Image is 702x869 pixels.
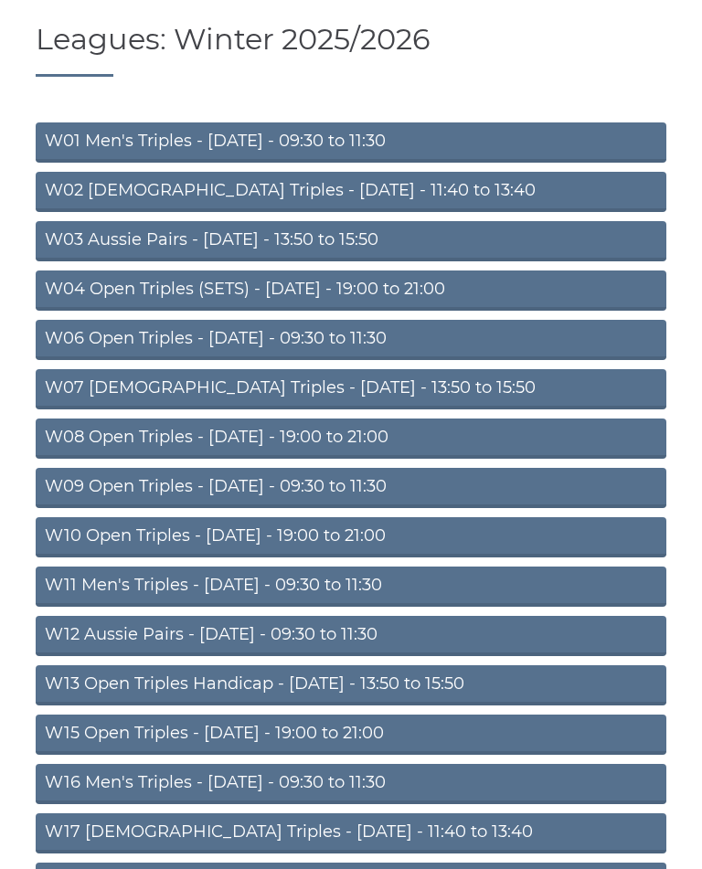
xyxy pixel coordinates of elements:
[36,370,666,410] a: W07 [DEMOGRAPHIC_DATA] Triples - [DATE] - 13:50 to 15:50
[36,271,666,312] a: W04 Open Triples (SETS) - [DATE] - 19:00 to 21:00
[36,715,666,756] a: W15 Open Triples - [DATE] - 19:00 to 21:00
[36,321,666,361] a: W06 Open Triples - [DATE] - 09:30 to 11:30
[36,222,666,262] a: W03 Aussie Pairs - [DATE] - 13:50 to 15:50
[36,518,666,558] a: W10 Open Triples - [DATE] - 19:00 to 21:00
[36,765,666,805] a: W16 Men's Triples - [DATE] - 09:30 to 11:30
[36,173,666,213] a: W02 [DEMOGRAPHIC_DATA] Triples - [DATE] - 11:40 to 13:40
[36,814,666,854] a: W17 [DEMOGRAPHIC_DATA] Triples - [DATE] - 11:40 to 13:40
[36,567,666,608] a: W11 Men's Triples - [DATE] - 09:30 to 11:30
[36,469,666,509] a: W09 Open Triples - [DATE] - 09:30 to 11:30
[36,666,666,706] a: W13 Open Triples Handicap - [DATE] - 13:50 to 15:50
[36,617,666,657] a: W12 Aussie Pairs - [DATE] - 09:30 to 11:30
[36,24,666,77] h1: Leagues: Winter 2025/2026
[36,123,666,164] a: W01 Men's Triples - [DATE] - 09:30 to 11:30
[36,419,666,460] a: W08 Open Triples - [DATE] - 19:00 to 21:00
